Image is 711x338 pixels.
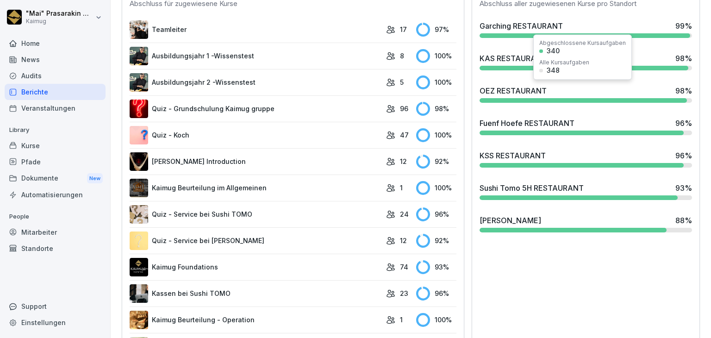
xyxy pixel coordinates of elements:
[130,258,148,276] img: p7t4hv9nngsgdpqtll45nlcz.png
[416,313,456,327] div: 100 %
[416,155,456,169] div: 92 %
[416,207,456,221] div: 96 %
[5,209,106,224] p: People
[26,10,94,18] p: "Mai" Prasarakin Natechnanok
[400,156,407,166] p: 12
[400,104,408,113] p: 96
[400,288,408,298] p: 23
[5,298,106,314] div: Support
[130,73,381,92] a: Ausbildungsjahr 2 -Wissenstest
[26,18,94,25] p: Kaimug
[130,205,148,224] img: pak566alvbcplycpy5gzgq7j.png
[130,258,381,276] a: Kaimug Foundations
[480,182,584,194] div: Sushi Tomo 5H RESTAURANT
[416,287,456,300] div: 96 %
[130,126,381,144] a: Quiz - Koch
[5,123,106,138] p: Library
[130,47,381,65] a: Ausbildungsjahr 1 -Wissenstest
[675,85,692,96] div: 98 %
[675,118,692,129] div: 96 %
[400,315,403,325] p: 1
[675,182,692,194] div: 93 %
[416,181,456,195] div: 100 %
[547,67,560,74] div: 348
[400,236,407,245] p: 12
[416,23,456,37] div: 97 %
[5,240,106,257] a: Standorte
[480,215,541,226] div: [PERSON_NAME]
[130,205,381,224] a: Quiz - Service bei Sushi TOMO
[130,232,381,250] a: Quiz - Service bei [PERSON_NAME]
[476,179,696,204] a: Sushi Tomo 5H RESTAURANT93%
[476,146,696,171] a: KSS RESTAURANT96%
[476,81,696,106] a: OEZ RESTAURANT98%
[480,20,563,31] div: Garching RESTAURANT
[130,179,148,197] img: vu7fopty42ny43mjush7cma0.png
[675,215,692,226] div: 88 %
[130,152,148,171] img: ejcw8pgrsnj3kwnpxq2wy9us.png
[5,35,106,51] a: Home
[675,150,692,161] div: 96 %
[476,17,696,42] a: Garching RESTAURANT99%
[539,60,589,65] div: Alle Kursaufgaben
[130,311,148,329] img: iuke5jdbrlurc4xfk18k6vt7.png
[400,262,408,272] p: 74
[130,73,148,92] img: kdhala7dy4uwpjq3l09r8r31.png
[400,77,404,87] p: 5
[476,211,696,236] a: [PERSON_NAME]88%
[5,170,106,187] a: DokumenteNew
[480,150,546,161] div: KSS RESTAURANT
[480,85,547,96] div: OEZ RESTAURANT
[416,260,456,274] div: 93 %
[5,138,106,154] a: Kurse
[416,49,456,63] div: 100 %
[130,179,381,197] a: Kaimug Beurteilung im Allgemeinen
[5,170,106,187] div: Dokumente
[130,20,148,39] img: pytyph5pk76tu4q1kwztnixg.png
[400,51,404,61] p: 8
[130,152,381,171] a: [PERSON_NAME] Introduction
[416,75,456,89] div: 100 %
[130,232,148,250] img: emg2a556ow6sapjezcrppgxh.png
[130,47,148,65] img: m7c771e1b5zzexp1p9raqxk8.png
[5,224,106,240] a: Mitarbeiter
[416,102,456,116] div: 98 %
[480,53,547,64] div: KAS RESTAURANT
[675,53,692,64] div: 98 %
[130,100,381,118] a: Quiz - Grundschulung Kaimug gruppe
[400,130,409,140] p: 47
[400,183,403,193] p: 1
[547,48,560,54] div: 340
[130,284,148,303] img: a8zimp7ircwqkepy38eko2eu.png
[5,100,106,116] a: Veranstaltungen
[130,284,381,303] a: Kassen bei Sushi TOMO
[416,128,456,142] div: 100 %
[476,114,696,139] a: Fuenf Hoefe RESTAURANT96%
[5,187,106,203] a: Automatisierungen
[130,126,148,144] img: t7brl8l3g3sjoed8o8dm9hn8.png
[130,20,381,39] a: Teamleiter
[480,118,574,129] div: Fuenf Hoefe RESTAURANT
[416,234,456,248] div: 92 %
[5,68,106,84] a: Audits
[87,173,103,184] div: New
[539,40,626,46] div: Abgeschlossene Kursaufgaben
[675,20,692,31] div: 99 %
[5,84,106,100] a: Berichte
[5,154,106,170] a: Pfade
[130,311,381,329] a: Kaimug Beurteilung - Operation
[5,51,106,68] a: News
[476,49,696,74] a: KAS RESTAURANT98%
[400,209,409,219] p: 24
[5,314,106,331] a: Einstellungen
